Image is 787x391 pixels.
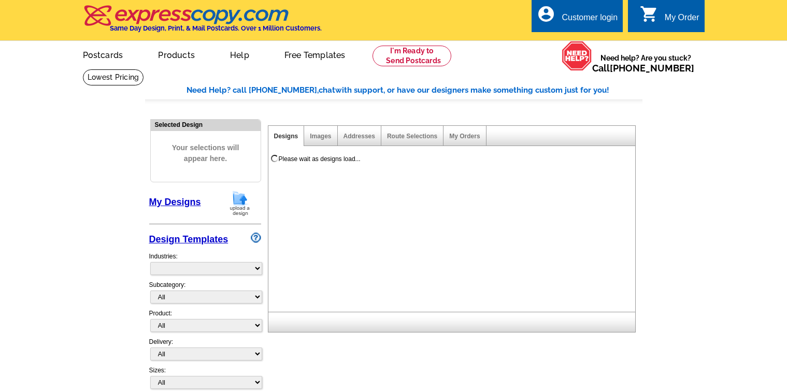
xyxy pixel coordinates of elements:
a: Design Templates [149,234,228,244]
img: loading... [270,154,279,163]
div: Subcategory: [149,280,261,309]
a: shopping_cart My Order [640,11,699,24]
span: Your selections will appear here. [159,132,253,175]
span: Need help? Are you stuck? [592,53,699,74]
a: [PHONE_NUMBER] [610,63,694,74]
a: My Designs [149,197,201,207]
a: My Orders [449,133,480,140]
i: shopping_cart [640,5,659,23]
img: help [562,41,592,71]
a: Free Templates [268,42,362,66]
a: Images [310,133,331,140]
span: chat [319,85,335,95]
div: Industries: [149,247,261,280]
div: Delivery: [149,337,261,366]
i: account_circle [537,5,555,23]
a: Help [213,42,266,66]
a: Postcards [66,42,140,66]
span: Call [592,63,694,74]
img: design-wizard-help-icon.png [251,233,261,243]
div: Product: [149,309,261,337]
div: Need Help? call [PHONE_NUMBER], with support, or have our designers make something custom just fo... [187,84,642,96]
div: Customer login [562,13,618,27]
a: account_circle Customer login [537,11,618,24]
div: Please wait as designs load... [279,154,361,164]
a: Same Day Design, Print, & Mail Postcards. Over 1 Million Customers. [83,12,322,32]
img: upload-design [226,190,253,216]
a: Addresses [344,133,375,140]
div: Selected Design [151,120,261,129]
div: My Order [665,13,699,27]
a: Route Selections [387,133,437,140]
h4: Same Day Design, Print, & Mail Postcards. Over 1 Million Customers. [110,24,322,32]
a: Designs [274,133,298,140]
a: Products [141,42,211,66]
